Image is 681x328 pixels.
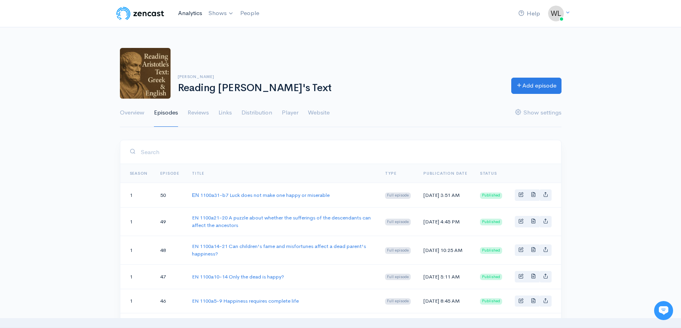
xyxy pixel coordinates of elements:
button: New conversation [12,92,146,108]
a: Shows [205,5,237,22]
a: Type [385,171,396,176]
span: Full episode [385,247,411,254]
img: ZenCast Logo [115,6,165,21]
a: ΕΝ 1100a31-b7 Luck does not make one happy or miserable [192,192,330,198]
a: Title [192,171,204,176]
td: [DATE] 5:11 AM [417,264,474,289]
a: People [237,5,262,22]
td: [DATE] 10:25 AM [417,236,474,264]
iframe: gist-messenger-bubble-iframe [654,301,673,320]
td: 1 [120,183,154,208]
span: Full episode [385,219,411,225]
h6: [PERSON_NAME] [178,74,502,79]
td: 1 [120,264,154,289]
p: Find an answer quickly [11,123,148,133]
input: Search articles [23,136,141,152]
a: Distribution [241,99,272,127]
h1: Reading [PERSON_NAME]'s Text [178,82,502,94]
span: Status [480,171,497,176]
a: Website [308,99,330,127]
a: Season [130,171,148,176]
span: Full episode [385,274,411,280]
a: Episode [160,171,179,176]
a: Show settings [515,99,561,127]
a: Reviews [188,99,209,127]
span: Published [480,298,502,305]
div: Basic example [515,244,552,256]
div: Basic example [515,216,552,227]
td: 50 [154,183,186,208]
td: 47 [154,264,186,289]
a: Links [218,99,232,127]
a: Overview [120,99,144,127]
td: [DATE] 3:51 AM [417,183,474,208]
a: Analytics [175,5,205,22]
div: Basic example [515,296,552,307]
td: [DATE] 8:45 AM [417,289,474,313]
div: Basic example [515,271,552,282]
td: 48 [154,236,186,264]
a: Episodes [154,99,178,127]
span: New conversation [51,97,95,103]
a: EN 1100a5-9 Happiness requires complete life [192,297,299,304]
span: Published [480,274,502,280]
td: 1 [120,289,154,313]
a: Help [515,5,543,22]
span: Published [480,247,502,254]
input: Search [140,144,552,160]
span: Published [480,193,502,199]
a: Add episode [511,78,561,94]
td: 1 [120,207,154,236]
span: Full episode [385,298,411,305]
span: Full episode [385,193,411,199]
td: 1 [120,236,154,264]
td: 46 [154,289,186,313]
a: EN 1100a10-14 Only the dead is happy? [192,273,284,280]
a: Player [282,99,298,127]
a: Publication date [423,171,467,176]
td: [DATE] 4:45 PM [417,207,474,236]
span: Published [480,219,502,225]
h2: Just let us know if you need anything and we'll be happy to help! 🙂 [12,40,146,78]
a: EN 1100a14-21 Can children's fame and misfortunes affect a dead parent's happiness? [192,243,366,257]
td: 49 [154,207,186,236]
div: Basic example [515,189,552,201]
img: ... [548,6,564,21]
a: EN 1100a21-20 A puzzle about whether the sufferings of the descendants can affect the ancestors [192,214,371,229]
